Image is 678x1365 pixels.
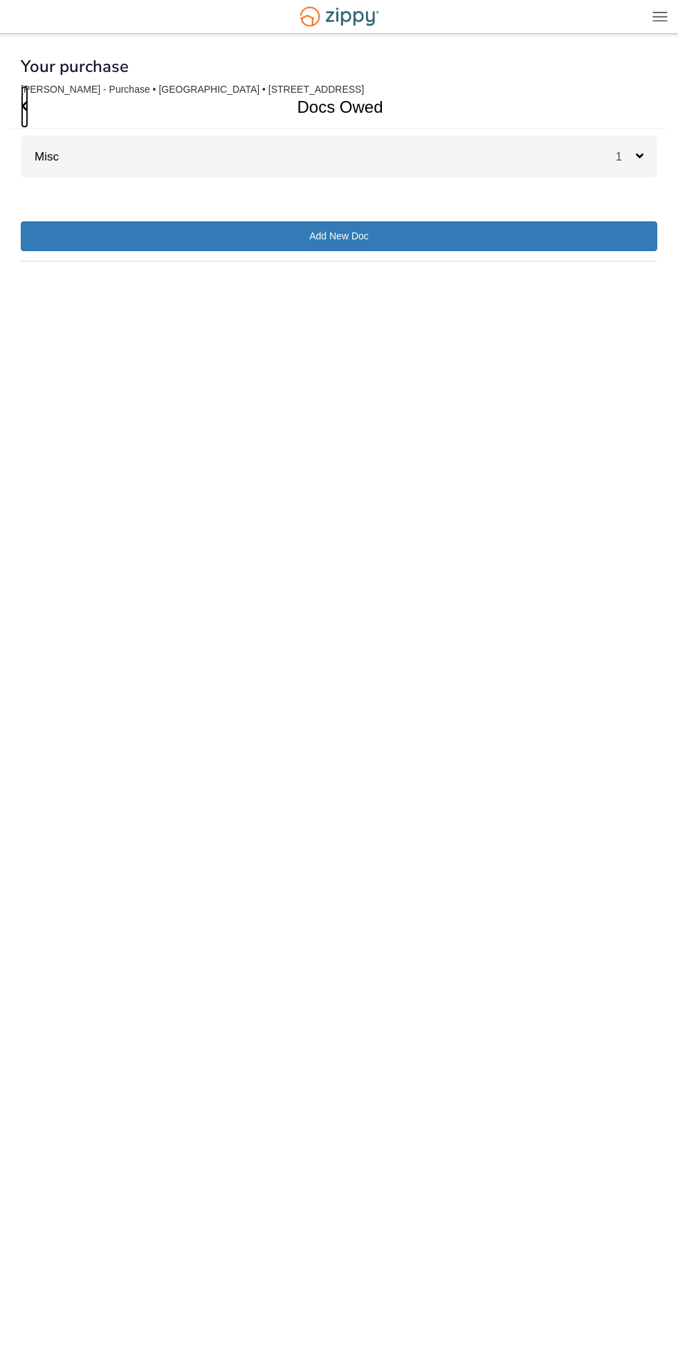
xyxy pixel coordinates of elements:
h1: Docs Owed [10,86,652,128]
span: 1 [616,151,636,163]
h1: Your purchase [21,57,129,75]
a: Add New Doc [21,221,657,251]
img: Mobile Dropdown Menu [652,11,668,21]
a: Go Back [21,86,28,128]
div: [PERSON_NAME] - Purchase • [GEOGRAPHIC_DATA] • [STREET_ADDRESS] [21,84,657,95]
a: Misc [21,150,59,163]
